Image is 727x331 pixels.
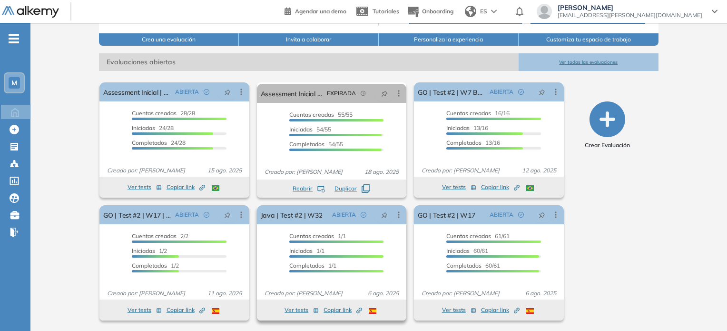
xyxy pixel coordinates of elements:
span: Tutoriales [373,8,399,15]
img: BRA [212,185,219,191]
button: Ver tests [442,181,476,193]
img: ESP [369,308,376,314]
button: Copiar link [324,304,362,316]
span: Creado por: [PERSON_NAME] [418,289,503,298]
span: 6 ago. 2025 [521,289,560,298]
span: 1/1 [289,247,324,254]
span: 1/1 [289,232,346,240]
button: pushpin [217,207,238,222]
span: Reabrir [293,184,313,193]
span: Copiar link [324,306,362,314]
span: 18 ago. 2025 [361,168,403,176]
a: Java | Test #2 | W32 [261,205,323,224]
span: check-circle [204,89,209,95]
span: 13/16 [446,139,500,146]
span: Cuentas creadas [289,232,334,240]
span: Iniciadas [446,124,470,131]
button: Ver tests [128,304,162,316]
button: Reabrir [293,184,325,193]
span: 60/61 [446,247,488,254]
button: Copiar link [167,181,205,193]
button: pushpin [531,207,552,222]
span: field-time [361,90,366,96]
img: ESP [212,308,219,314]
button: Customiza tu espacio de trabajo [519,33,658,46]
span: Cuentas creadas [446,110,491,117]
button: Duplicar [334,184,370,193]
span: 11 ago. 2025 [204,289,246,298]
a: GO | Test #2 | W17 | Recuperatorio [103,205,171,224]
span: 2/2 [132,232,188,240]
span: 24/28 [132,124,174,131]
span: ABIERTA [175,211,199,219]
a: Agendar una demo [285,5,346,16]
span: ABIERTA [175,88,199,96]
span: Iniciadas [289,247,313,254]
button: Copiar link [481,181,520,193]
span: Completados [446,139,481,146]
span: Cuentas creadas [132,110,177,117]
span: check-circle [361,212,366,218]
a: Assessment Inicial | Be Data Driven CX W1 [HISP] [261,84,323,103]
span: Completados [289,262,324,269]
span: EXPIRADA [327,89,356,98]
span: Creado por: [PERSON_NAME] [103,166,189,175]
button: pushpin [531,84,552,100]
span: Iniciadas [132,124,155,131]
img: world [465,6,476,17]
span: Cuentas creadas [446,232,491,240]
span: check-circle [518,212,524,218]
span: Copiar link [481,183,520,191]
span: Creado por: [PERSON_NAME] [261,168,346,176]
button: Crear Evaluación [585,101,630,150]
img: arrow [491,10,497,13]
button: Personaliza la experiencia [379,33,519,46]
span: Copiar link [167,306,205,314]
button: Ver tests [128,181,162,193]
button: Ver tests [442,304,476,316]
span: pushpin [539,88,545,96]
span: Copiar link [167,183,205,191]
span: 28/28 [132,110,195,117]
iframe: Chat Widget [556,221,727,331]
button: Ver tests [285,304,319,316]
span: 54/55 [289,126,331,133]
span: Copiar link [481,306,520,314]
span: ES [480,7,487,16]
span: ABIERTA [490,211,513,219]
span: Onboarding [422,8,453,15]
span: 15 ago. 2025 [204,166,246,175]
span: check-circle [204,212,209,218]
button: Copiar link [481,304,520,316]
a: GO | Test #2 | W7 BR V2 [418,82,485,101]
span: Duplicar [334,184,357,193]
button: pushpin [374,86,395,101]
div: Widget de chat [556,221,727,331]
span: [EMAIL_ADDRESS][PERSON_NAME][DOMAIN_NAME] [558,11,702,19]
img: BRA [526,185,534,191]
span: 60/61 [446,262,500,269]
span: Cuentas creadas [289,111,334,118]
span: Crear Evaluación [585,141,630,150]
span: 54/55 [289,140,343,148]
span: 13/16 [446,124,488,131]
span: pushpin [381,211,388,219]
span: Completados [132,139,167,146]
span: 1/2 [132,262,179,269]
img: Logo [2,6,59,18]
span: ABIERTA [490,88,513,96]
span: 16/16 [446,110,510,117]
span: Completados [289,140,324,148]
span: check-circle [518,89,524,95]
span: Completados [446,262,481,269]
span: Iniciadas [289,126,313,133]
span: 12 ago. 2025 [518,166,560,175]
span: 24/28 [132,139,186,146]
button: Crea una evaluación [99,33,239,46]
span: pushpin [381,90,388,97]
span: Evaluaciones abiertas [99,53,519,71]
span: Iniciadas [132,247,155,254]
span: M [11,79,17,87]
button: Copiar link [167,304,205,316]
span: Agendar una demo [295,8,346,15]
